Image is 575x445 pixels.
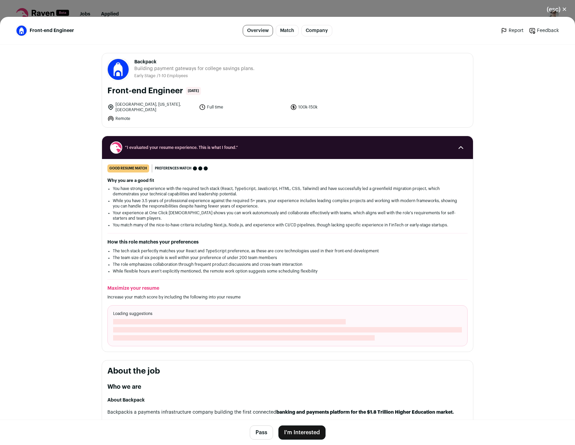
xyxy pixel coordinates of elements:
[113,255,462,260] li: The team size of six people is well within your preference of under 200 team members
[107,178,468,183] h2: Why you are a good fit
[539,2,575,17] button: Close modal
[107,366,468,377] h2: About the job
[290,102,378,113] li: 100k-150k
[107,115,195,122] li: Remote
[159,74,188,78] span: 1-10 Employees
[113,210,462,221] li: Your experience at One Click [DEMOGRAPHIC_DATA] shows you can work autonomously and collaborate e...
[529,27,559,34] a: Feedback
[107,285,468,292] h2: Maximize your resume
[107,397,468,404] h3: About Backpack
[113,248,462,254] li: The tech stack perfectly matches your React and TypeScript preference, as these are core technolo...
[107,409,468,416] p: is a payments infrastructure company building the first connected
[113,268,462,274] li: While flexible hours aren't explicitly mentioned, the remote work option suggests some scheduling...
[199,102,286,113] li: Full time
[113,198,462,209] li: While you have 3.5 years of professional experience against the required 5+ years, your experienc...
[134,59,255,65] span: Backpack
[501,27,523,34] a: Report
[134,73,157,78] li: Early Stage
[306,410,454,415] strong: payments platform for the $1.8 Trillion Higher Education market.
[301,25,332,36] a: Company
[155,165,192,172] span: Preferences match
[134,65,255,72] span: Building payment gateways for college savings plans.
[30,27,74,34] span: Front-end Engineer
[107,382,468,391] h2: Who we are
[107,305,468,346] div: Loading suggestions
[278,425,326,440] button: I'm Interested
[276,410,305,415] strong: banking and
[113,222,462,228] li: You match many of the nice-to-have criteria including Next.js, Node.js, and experience with CI/CD...
[113,262,462,267] li: The role emphasizes collaboration through frequent product discussions and cross-team interaction
[186,87,201,95] span: [DATE]
[107,102,195,113] li: [GEOGRAPHIC_DATA], [US_STATE], [GEOGRAPHIC_DATA]
[107,410,129,415] a: Backpack
[125,145,450,150] span: “I evaluated your resume experience. This is what I found.”
[113,186,462,197] li: You have strong experience with the required tech stack (React, TypeScript, JavaScript, HTML, CSS...
[243,25,273,36] a: Overview
[107,164,149,172] div: good resume match
[107,294,468,300] p: Increase your match score by including the following into your resume
[107,86,183,96] h1: Front-end Engineer
[157,73,188,78] li: /
[107,239,468,246] h2: How this role matches your preferences
[276,25,299,36] a: Match
[108,59,129,80] img: 5bd66c6a0dae0b76368f98f4b36bbd5c4e61d771cd1b227cbab099c68536453e.jpg
[16,26,27,36] img: 5bd66c6a0dae0b76368f98f4b36bbd5c4e61d771cd1b227cbab099c68536453e.jpg
[250,425,273,440] button: Pass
